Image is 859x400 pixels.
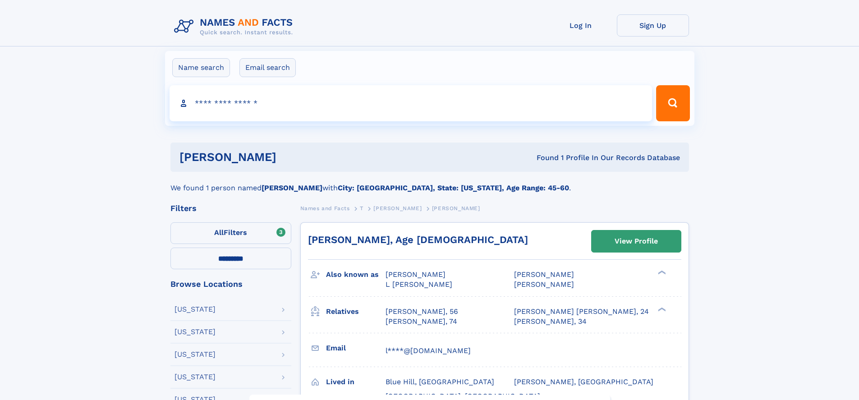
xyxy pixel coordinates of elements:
[615,231,658,252] div: View Profile
[545,14,617,37] a: Log In
[172,58,230,77] label: Name search
[373,202,422,214] a: [PERSON_NAME]
[386,270,446,279] span: [PERSON_NAME]
[373,205,422,211] span: [PERSON_NAME]
[326,304,386,319] h3: Relatives
[170,172,689,193] div: We found 1 person named with .
[300,202,350,214] a: Names and Facts
[514,317,587,326] a: [PERSON_NAME], 34
[360,205,363,211] span: T
[592,230,681,252] a: View Profile
[175,351,216,358] div: [US_STATE]
[262,184,322,192] b: [PERSON_NAME]
[170,222,291,244] label: Filters
[514,377,653,386] span: [PERSON_NAME], [GEOGRAPHIC_DATA]
[175,328,216,336] div: [US_STATE]
[617,14,689,37] a: Sign Up
[656,270,666,276] div: ❯
[170,280,291,288] div: Browse Locations
[514,270,574,279] span: [PERSON_NAME]
[179,152,407,163] h1: [PERSON_NAME]
[308,234,528,245] a: [PERSON_NAME], Age [DEMOGRAPHIC_DATA]
[239,58,296,77] label: Email search
[326,340,386,356] h3: Email
[386,377,494,386] span: Blue Hill, [GEOGRAPHIC_DATA]
[386,307,458,317] a: [PERSON_NAME], 56
[656,306,666,312] div: ❯
[175,373,216,381] div: [US_STATE]
[338,184,569,192] b: City: [GEOGRAPHIC_DATA], State: [US_STATE], Age Range: 45-60
[432,205,480,211] span: [PERSON_NAME]
[326,374,386,390] h3: Lived in
[214,228,224,237] span: All
[656,85,689,121] button: Search Button
[170,204,291,212] div: Filters
[326,267,386,282] h3: Also known as
[406,153,680,163] div: Found 1 Profile In Our Records Database
[514,280,574,289] span: [PERSON_NAME]
[386,317,457,326] a: [PERSON_NAME], 74
[360,202,363,214] a: T
[170,14,300,39] img: Logo Names and Facts
[170,85,652,121] input: search input
[514,307,649,317] a: [PERSON_NAME] [PERSON_NAME], 24
[175,306,216,313] div: [US_STATE]
[386,280,452,289] span: L [PERSON_NAME]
